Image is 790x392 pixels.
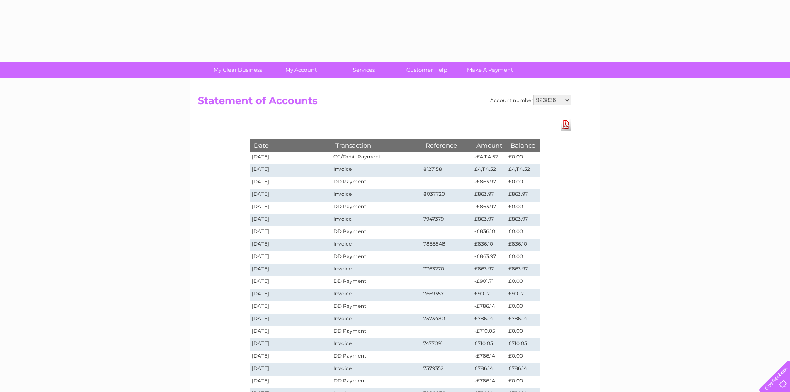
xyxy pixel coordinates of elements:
[331,326,421,338] td: DD Payment
[250,351,332,363] td: [DATE]
[506,264,540,276] td: £863.97
[250,177,332,189] td: [DATE]
[472,164,506,177] td: £4,114.52
[421,363,473,376] td: 7379352
[250,289,332,301] td: [DATE]
[506,202,540,214] td: £0.00
[506,338,540,351] td: £710.05
[250,139,332,151] th: Date
[472,152,506,164] td: -£4,114.52
[267,62,335,78] a: My Account
[472,239,506,251] td: £836.10
[331,139,421,151] th: Transaction
[250,314,332,326] td: [DATE]
[472,326,506,338] td: -£710.05
[472,301,506,314] td: -£786.14
[506,363,540,376] td: £786.14
[472,202,506,214] td: -£863.97
[250,338,332,351] td: [DATE]
[506,214,540,226] td: £863.97
[250,251,332,264] td: [DATE]
[421,264,473,276] td: 7763270
[472,226,506,239] td: -£836.10
[198,95,571,111] h2: Statement of Accounts
[250,214,332,226] td: [DATE]
[472,363,506,376] td: £786.14
[472,314,506,326] td: £786.14
[421,164,473,177] td: 8127158
[250,202,332,214] td: [DATE]
[472,276,506,289] td: -£901.71
[331,239,421,251] td: Invoice
[472,177,506,189] td: -£863.97
[250,152,332,164] td: [DATE]
[250,226,332,239] td: [DATE]
[331,351,421,363] td: DD Payment
[506,189,540,202] td: £863.97
[331,301,421,314] td: DD Payment
[331,276,421,289] td: DD Payment
[421,289,473,301] td: 7669357
[330,62,398,78] a: Services
[506,239,540,251] td: £836.10
[331,338,421,351] td: Invoice
[250,164,332,177] td: [DATE]
[331,363,421,376] td: Invoice
[250,301,332,314] td: [DATE]
[506,351,540,363] td: £0.00
[506,226,540,239] td: £0.00
[250,276,332,289] td: [DATE]
[250,326,332,338] td: [DATE]
[331,376,421,388] td: DD Payment
[250,264,332,276] td: [DATE]
[421,214,473,226] td: 7947379
[506,326,540,338] td: £0.00
[421,239,473,251] td: 7855848
[250,376,332,388] td: [DATE]
[250,363,332,376] td: [DATE]
[250,189,332,202] td: [DATE]
[331,289,421,301] td: Invoice
[331,164,421,177] td: Invoice
[472,214,506,226] td: £863.97
[561,119,571,131] a: Download Pdf
[490,95,571,105] div: Account number
[331,152,421,164] td: CC/Debit Payment
[456,62,524,78] a: Make A Payment
[506,376,540,388] td: £0.00
[331,202,421,214] td: DD Payment
[331,251,421,264] td: DD Payment
[506,251,540,264] td: £0.00
[506,276,540,289] td: £0.00
[472,289,506,301] td: £901.71
[472,251,506,264] td: -£863.97
[331,226,421,239] td: DD Payment
[506,289,540,301] td: £901.71
[506,177,540,189] td: £0.00
[204,62,272,78] a: My Clear Business
[331,189,421,202] td: Invoice
[331,314,421,326] td: Invoice
[506,164,540,177] td: £4,114.52
[506,314,540,326] td: £786.14
[331,177,421,189] td: DD Payment
[472,376,506,388] td: -£786.14
[421,314,473,326] td: 7573480
[472,264,506,276] td: £863.97
[421,189,473,202] td: 8037720
[472,189,506,202] td: £863.97
[472,338,506,351] td: £710.05
[331,214,421,226] td: Invoice
[421,139,473,151] th: Reference
[331,264,421,276] td: Invoice
[250,239,332,251] td: [DATE]
[393,62,461,78] a: Customer Help
[421,338,473,351] td: 7477091
[472,351,506,363] td: -£786.14
[506,152,540,164] td: £0.00
[472,139,506,151] th: Amount
[506,301,540,314] td: £0.00
[506,139,540,151] th: Balance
